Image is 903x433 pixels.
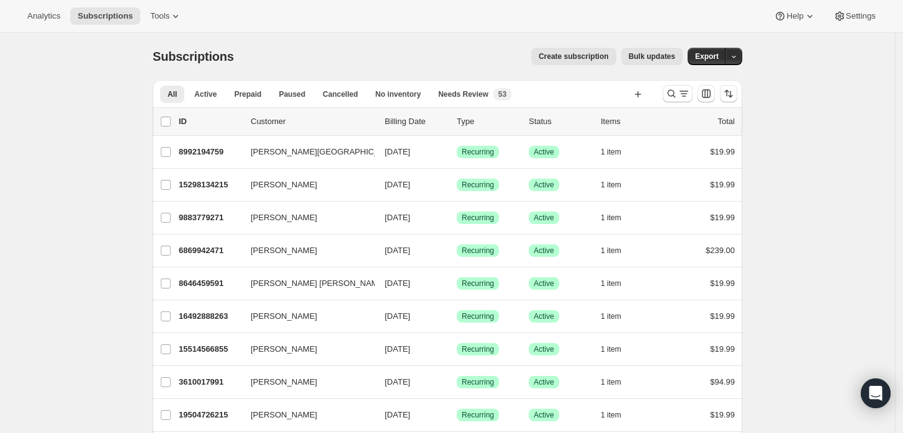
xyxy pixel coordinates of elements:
[179,373,735,391] div: 3610017991[PERSON_NAME][DATE]SuccessRecurringSuccessActive1 item$94.99
[720,85,737,102] button: Sort the results
[601,209,635,226] button: 1 item
[179,179,241,191] p: 15298134215
[243,274,367,293] button: [PERSON_NAME] [PERSON_NAME]
[462,344,494,354] span: Recurring
[179,308,735,325] div: 16492888263[PERSON_NAME][DATE]SuccessRecurringSuccessActive1 item$19.99
[251,115,375,128] p: Customer
[251,179,317,191] span: [PERSON_NAME]
[688,48,726,65] button: Export
[534,311,554,321] span: Active
[766,7,823,25] button: Help
[279,89,305,99] span: Paused
[601,242,635,259] button: 1 item
[601,176,635,194] button: 1 item
[710,311,735,321] span: $19.99
[385,377,410,386] span: [DATE]
[385,344,410,354] span: [DATE]
[179,212,241,224] p: 9883779271
[462,377,494,387] span: Recurring
[251,343,317,355] span: [PERSON_NAME]
[179,115,241,128] p: ID
[179,341,735,358] div: 15514566855[PERSON_NAME][DATE]SuccessRecurringSuccessActive1 item$19.99
[621,48,683,65] button: Bulk updates
[179,244,241,257] p: 6869942471
[243,372,367,392] button: [PERSON_NAME]
[534,344,554,354] span: Active
[251,146,401,158] span: [PERSON_NAME][GEOGRAPHIC_DATA]
[534,180,554,190] span: Active
[385,410,410,419] span: [DATE]
[786,11,803,21] span: Help
[251,409,317,421] span: [PERSON_NAME]
[534,213,554,223] span: Active
[150,11,169,21] span: Tools
[251,310,317,323] span: [PERSON_NAME]
[601,143,635,161] button: 1 item
[601,406,635,424] button: 1 item
[462,180,494,190] span: Recurring
[601,147,621,157] span: 1 item
[462,311,494,321] span: Recurring
[243,142,367,162] button: [PERSON_NAME][GEOGRAPHIC_DATA]
[179,209,735,226] div: 9883779271[PERSON_NAME][DATE]SuccessRecurringSuccessActive1 item$19.99
[20,7,68,25] button: Analytics
[710,147,735,156] span: $19.99
[179,406,735,424] div: 19504726215[PERSON_NAME][DATE]SuccessRecurringSuccessActive1 item$19.99
[718,115,735,128] p: Total
[438,89,488,99] span: Needs Review
[168,89,177,99] span: All
[534,410,554,420] span: Active
[710,377,735,386] span: $94.99
[179,242,735,259] div: 6869942471[PERSON_NAME][DATE]SuccessRecurringSuccessActive1 item$239.00
[179,146,241,158] p: 8992194759
[385,279,410,288] span: [DATE]
[534,279,554,288] span: Active
[846,11,876,21] span: Settings
[601,410,621,420] span: 1 item
[457,115,519,128] div: Type
[462,246,494,256] span: Recurring
[323,89,358,99] span: Cancelled
[531,48,616,65] button: Create subscription
[601,373,635,391] button: 1 item
[601,308,635,325] button: 1 item
[385,180,410,189] span: [DATE]
[710,213,735,222] span: $19.99
[179,176,735,194] div: 15298134215[PERSON_NAME][DATE]SuccessRecurringSuccessActive1 item$19.99
[826,7,883,25] button: Settings
[78,11,133,21] span: Subscriptions
[179,143,735,161] div: 8992194759[PERSON_NAME][GEOGRAPHIC_DATA][DATE]SuccessRecurringSuccessActive1 item$19.99
[462,147,494,157] span: Recurring
[179,310,241,323] p: 16492888263
[601,246,621,256] span: 1 item
[179,376,241,388] p: 3610017991
[385,115,447,128] p: Billing Date
[462,410,494,420] span: Recurring
[179,275,735,292] div: 8646459591[PERSON_NAME] [PERSON_NAME][DATE]SuccessRecurringSuccessActive1 item$19.99
[710,180,735,189] span: $19.99
[243,175,367,195] button: [PERSON_NAME]
[385,213,410,222] span: [DATE]
[601,275,635,292] button: 1 item
[710,410,735,419] span: $19.99
[534,246,554,256] span: Active
[179,409,241,421] p: 19504726215
[628,86,648,103] button: Create new view
[695,51,719,61] span: Export
[243,339,367,359] button: [PERSON_NAME]
[601,344,621,354] span: 1 item
[601,180,621,190] span: 1 item
[243,208,367,228] button: [PERSON_NAME]
[375,89,421,99] span: No inventory
[153,50,234,63] span: Subscriptions
[27,11,60,21] span: Analytics
[251,277,385,290] span: [PERSON_NAME] [PERSON_NAME]
[601,341,635,358] button: 1 item
[243,306,367,326] button: [PERSON_NAME]
[601,279,621,288] span: 1 item
[698,85,715,102] button: Customize table column order and visibility
[251,376,317,388] span: [PERSON_NAME]
[601,115,663,128] div: Items
[70,7,140,25] button: Subscriptions
[385,147,410,156] span: [DATE]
